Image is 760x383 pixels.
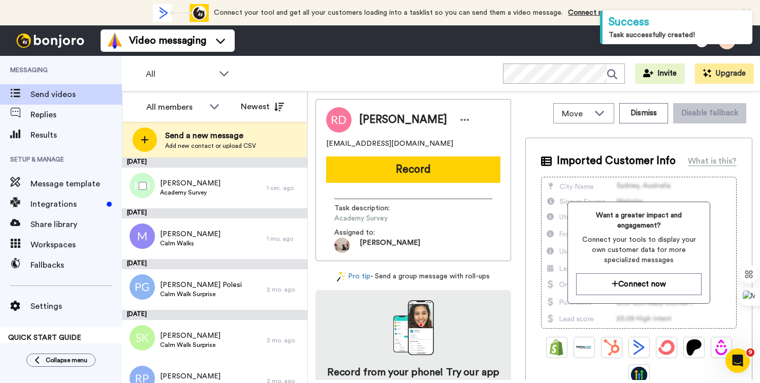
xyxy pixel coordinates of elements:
div: [DATE] [122,208,307,218]
button: Collapse menu [26,354,96,367]
img: Patreon [686,339,702,356]
span: Fallbacks [30,259,122,271]
a: Connect now [568,9,612,16]
img: pg.png [130,274,155,300]
span: Calm Walk Surprise [160,341,220,349]
img: Hubspot [604,339,620,356]
button: Upgrade [695,63,754,84]
span: [PERSON_NAME] [359,112,447,127]
span: Replies [30,109,122,121]
span: Message template [30,178,122,190]
div: 1 sec. ago [267,184,302,192]
span: [PERSON_NAME] Polesi [160,280,242,290]
span: 9 [746,348,754,357]
a: Pro tip [337,271,370,282]
span: Want a greater impact and engagement? [576,210,702,231]
div: [DATE] [122,157,307,168]
img: GoHighLevel [631,367,647,383]
span: Collapse menu [46,356,87,364]
span: Video messaging [129,34,206,48]
iframe: Intercom live chat [725,348,750,373]
span: Share library [30,218,122,231]
div: 2 mo. ago [267,336,302,344]
img: Shopify [549,339,565,356]
span: Connect your tools to display your own customer data for more specialized messages [576,235,702,265]
img: download [393,300,434,355]
img: bj-logo-header-white.svg [12,34,88,48]
span: Settings [30,300,122,312]
img: m.png [130,224,155,249]
div: What is this? [688,155,737,167]
div: Task successfully created! [609,30,746,40]
button: Connect now [576,273,702,295]
div: animation [153,4,209,22]
img: ConvertKit [658,339,675,356]
span: Assigned to: [334,228,405,238]
span: [PERSON_NAME] [360,238,420,253]
span: Calm Walk Surprise [160,290,242,298]
button: Disable fallback [673,103,746,123]
div: [DATE] [122,310,307,320]
span: Add new contact or upload CSV [165,142,256,150]
span: Academy Survey [160,188,220,197]
div: Success [609,14,746,30]
span: Integrations [30,198,103,210]
span: Results [30,129,122,141]
span: [PERSON_NAME] [160,229,220,239]
button: Invite [635,63,685,84]
img: sk.png [130,325,155,350]
span: QUICK START GUIDE [8,334,81,341]
img: ActiveCampaign [631,339,647,356]
div: [DATE] [122,259,307,269]
span: Imported Customer Info [557,153,676,169]
span: Connect your tool and get all your customers loading into a tasklist so you can send them a video... [214,9,563,16]
div: 2 mo. ago [267,285,302,294]
div: 1 mo. ago [267,235,302,243]
button: Dismiss [619,103,668,123]
span: [PERSON_NAME] [160,331,220,341]
img: vm-color.svg [107,33,123,49]
span: [EMAIL_ADDRESS][DOMAIN_NAME] [326,139,453,149]
span: All [146,68,214,80]
span: Workspaces [30,239,122,251]
span: [PERSON_NAME] [160,178,220,188]
span: [PERSON_NAME] [160,371,220,381]
img: Ontraport [576,339,592,356]
img: Drip [713,339,730,356]
span: Send a new message [165,130,256,142]
div: - Send a group message with roll-ups [315,271,511,282]
img: magic-wand.svg [337,271,346,282]
span: Move [562,108,589,120]
button: Record [326,156,500,183]
div: All members [146,101,204,113]
span: Academy Survey [334,213,431,224]
img: Image of Rajarshi Das [326,107,352,133]
button: Newest [233,97,292,117]
span: Calm Walks [160,239,220,247]
span: Send videos [30,88,122,101]
img: 438f868d-06ae-4be4-9a20-83d53edd1d77-1732996787.jpg [334,238,350,253]
span: Task description : [334,203,405,213]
